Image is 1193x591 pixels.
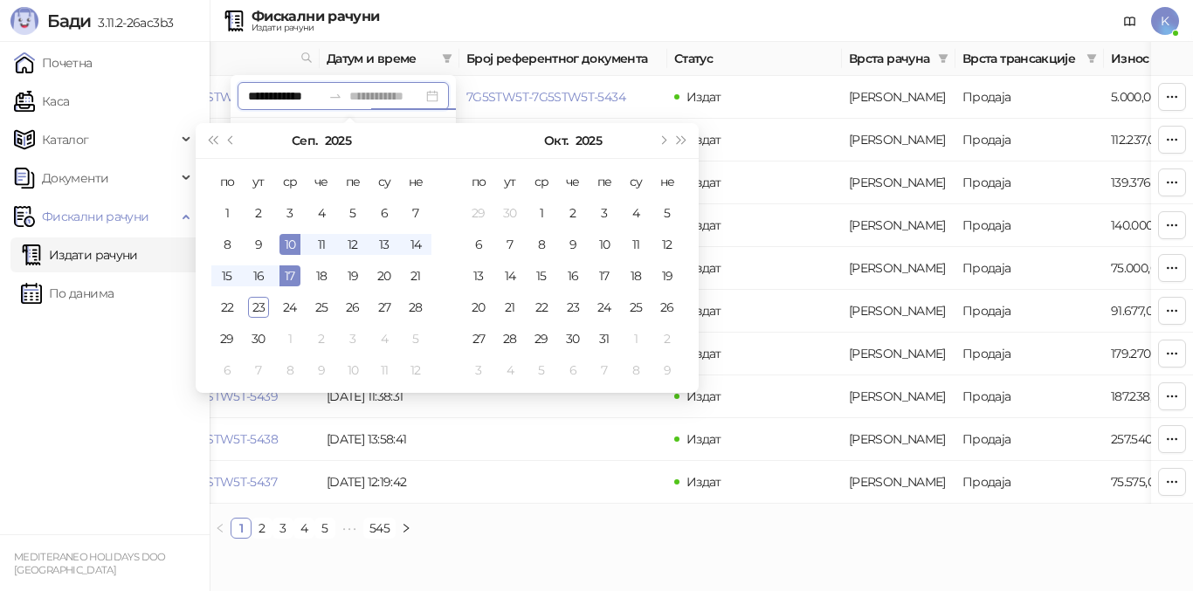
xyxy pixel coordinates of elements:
span: Каталог [42,122,89,157]
li: Следећих 5 Страна [335,518,363,539]
td: 2025-09-27 [369,292,400,323]
span: Издат [686,346,721,361]
td: 2025-10-06 [211,354,243,386]
td: 2025-09-29 [211,323,243,354]
td: 2025-09-21 [400,260,431,292]
div: 8 [625,360,646,381]
div: 5 [657,203,678,223]
span: Врста трансакције [962,49,1079,68]
td: Аванс [842,333,955,375]
div: 19 [342,265,363,286]
th: по [463,166,494,197]
td: 2025-09-24 [274,292,306,323]
div: 3 [594,203,615,223]
div: 10 [594,234,615,255]
td: 2025-09-17 [274,260,306,292]
a: Издати рачуни [21,237,138,272]
td: 2025-09-22 [211,292,243,323]
div: 23 [562,297,583,318]
div: 10 [342,360,363,381]
div: 4 [374,328,395,349]
span: to [328,89,342,103]
td: Продаја [955,290,1104,333]
span: swap-right [328,89,342,103]
td: 7G5STW5T-7G5STW5T-5446 [112,76,320,119]
td: 7G5STW5T-7G5STW5T-5439 [112,375,320,418]
div: 6 [562,360,583,381]
span: right [401,523,411,533]
td: 7G5STW5T-7G5STW5T-5438 [112,418,320,461]
td: 2025-10-16 [557,260,589,292]
td: 2025-10-28 [494,323,526,354]
th: ут [494,166,526,197]
span: Издат [686,388,721,404]
div: 7 [594,360,615,381]
span: Датум и време [327,49,435,68]
span: filter [1086,53,1097,64]
div: 30 [248,328,269,349]
td: 2025-10-22 [526,292,557,323]
span: Издат [686,474,721,490]
td: 2025-10-21 [494,292,526,323]
a: 7G5STW5T-7G5STW5T-5437 [119,474,277,490]
th: пе [337,166,369,197]
td: 2025-10-20 [463,292,494,323]
div: 25 [625,297,646,318]
div: 1 [217,203,238,223]
div: 6 [217,360,238,381]
span: left [215,523,225,533]
td: 2025-09-28 [400,292,431,323]
td: Продаја [955,76,1104,119]
div: 9 [311,360,332,381]
th: ср [526,166,557,197]
td: 2025-10-09 [306,354,337,386]
button: left [210,518,231,539]
div: 8 [531,234,552,255]
div: 1 [279,328,300,349]
td: 2025-10-18 [620,260,652,292]
td: 2025-10-03 [589,197,620,229]
span: Издат [686,175,721,190]
td: 2025-10-08 [274,354,306,386]
td: 2025-11-06 [557,354,589,386]
td: 2025-09-03 [274,197,306,229]
td: 2025-10-04 [620,197,652,229]
div: 16 [248,265,269,286]
span: filter [934,45,952,72]
td: 2025-10-02 [557,197,589,229]
div: 20 [468,297,489,318]
div: 18 [625,265,646,286]
td: 2025-10-11 [620,229,652,260]
li: Претходна страна [210,518,231,539]
a: Почетна [14,45,93,80]
td: 2025-10-01 [274,323,306,354]
td: 2025-10-13 [463,260,494,292]
td: 7G5STW5T-7G5STW5T-5437 [112,461,320,504]
div: 24 [594,297,615,318]
td: 2025-09-07 [400,197,431,229]
div: 17 [594,265,615,286]
th: Врста трансакције [955,42,1104,76]
th: ср [274,166,306,197]
span: ••• [335,518,363,539]
td: 2025-09-18 [306,260,337,292]
li: 5 [314,518,335,539]
td: Продаја [955,161,1104,204]
span: Фискални рачуни [42,199,148,234]
td: 2025-10-23 [557,292,589,323]
div: 27 [468,328,489,349]
div: 4 [625,203,646,223]
img: Logo [10,7,38,35]
span: Издат [686,89,721,105]
li: Следећа страна [396,518,417,539]
div: 3 [279,203,300,223]
div: 29 [468,203,489,223]
li: 4 [293,518,314,539]
th: по [211,166,243,197]
td: 2025-10-05 [400,323,431,354]
a: 2 [252,519,272,538]
div: 5 [342,203,363,223]
button: Изабери годину [576,123,602,158]
div: 12 [657,234,678,255]
div: 15 [531,265,552,286]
